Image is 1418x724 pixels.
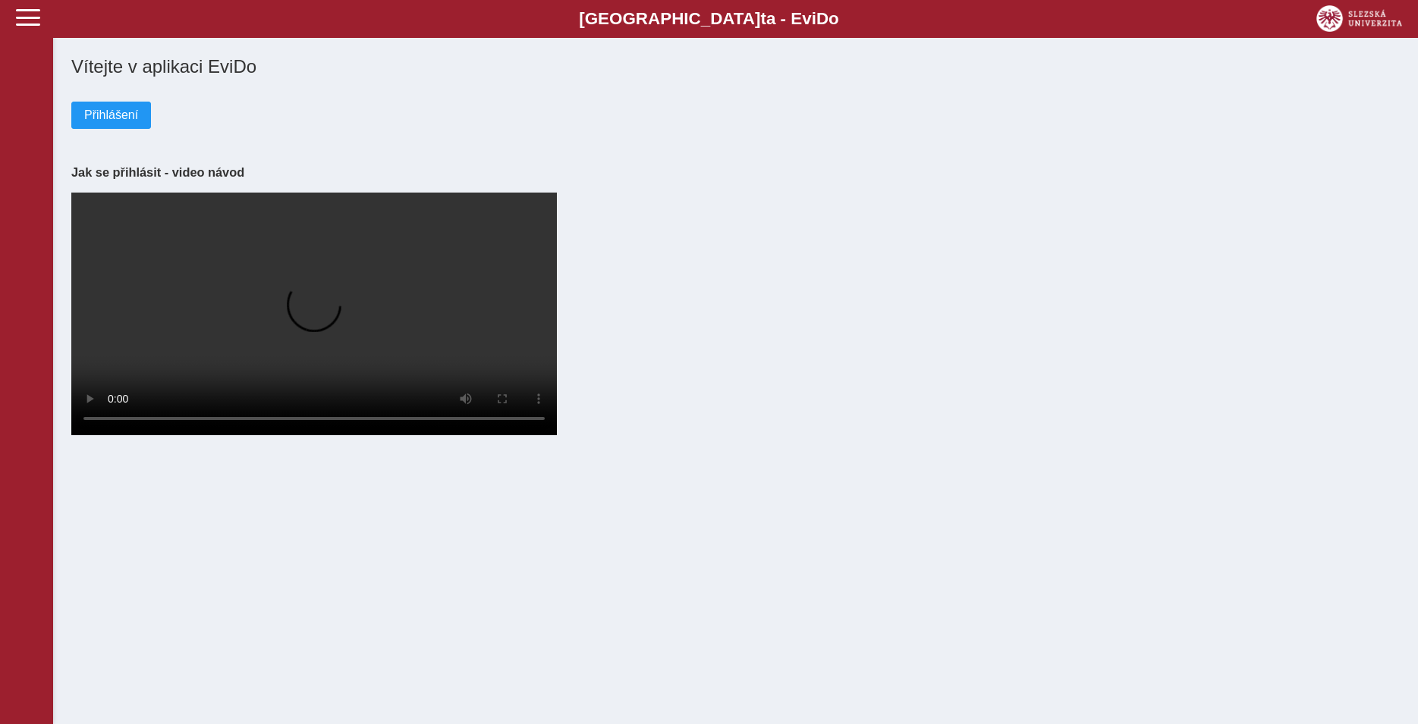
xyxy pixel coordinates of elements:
[816,9,828,28] span: D
[71,56,1400,77] h1: Vítejte v aplikaci EviDo
[760,9,766,28] span: t
[71,193,557,435] video: Your browser does not support the video tag.
[828,9,839,28] span: o
[46,9,1372,29] b: [GEOGRAPHIC_DATA] a - Evi
[1316,5,1402,32] img: logo_web_su.png
[71,165,1400,180] h3: Jak se přihlásit - video návod
[84,108,138,122] span: Přihlášení
[71,102,151,129] button: Přihlášení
